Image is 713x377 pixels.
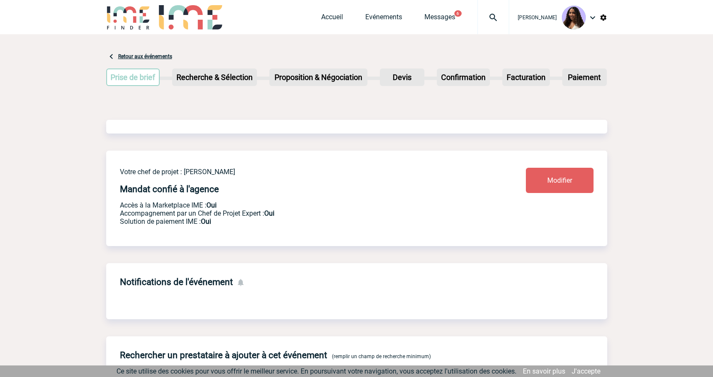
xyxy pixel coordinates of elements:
[321,13,343,25] a: Accueil
[118,53,172,59] a: Retour aux événements
[332,353,431,359] span: (remplir un champ de recherche minimum)
[381,69,424,85] p: Devis
[120,217,475,226] p: Conformité aux process achat client, Prise en charge de la facturation, Mutualisation de plusieur...
[365,13,402,25] a: Evénements
[438,69,489,85] p: Confirmation
[270,69,367,85] p: Proposition & Négociation
[572,367,600,375] a: J'accepte
[120,350,327,360] h4: Rechercher un prestataire à ajouter à cet événement
[120,277,233,287] h4: Notifications de l'événement
[120,209,475,217] p: Prestation payante
[120,184,219,194] h4: Mandat confié à l'agence
[454,10,462,17] button: 6
[116,367,516,375] span: Ce site utilise des cookies pour vous offrir le meilleur service. En poursuivant votre navigation...
[120,168,475,176] p: Votre chef de projet : [PERSON_NAME]
[424,13,455,25] a: Messages
[523,367,565,375] a: En savoir plus
[518,15,557,21] span: [PERSON_NAME]
[106,5,151,30] img: IME-Finder
[201,217,211,226] b: Oui
[206,201,217,209] b: Oui
[107,69,159,85] p: Prise de brief
[173,69,256,85] p: Recherche & Sélection
[547,176,572,184] span: Modifier
[503,69,549,85] p: Facturation
[264,209,274,217] b: Oui
[562,6,586,30] img: 131234-0.jpg
[563,69,606,85] p: Paiement
[120,201,475,209] p: Accès à la Marketplace IME :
